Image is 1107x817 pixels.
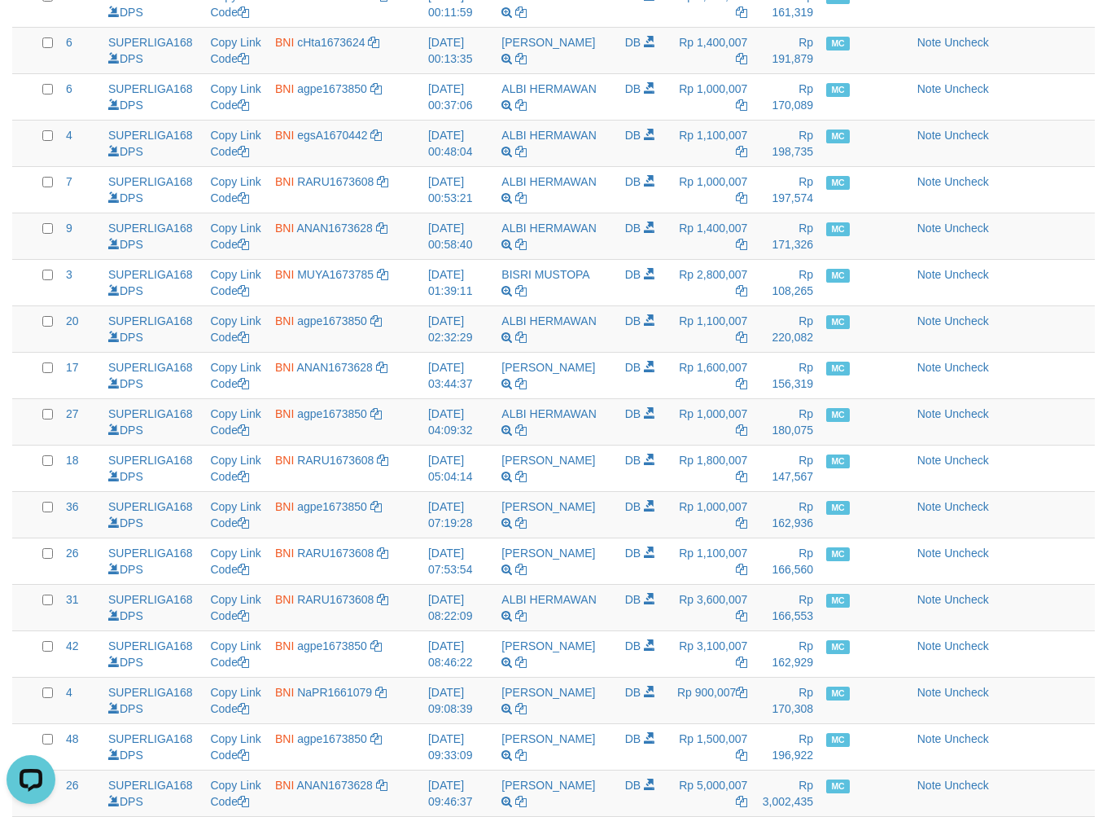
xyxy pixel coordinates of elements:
[422,677,495,723] td: [DATE] 09:08:39
[736,749,747,762] a: Copy Rp 1,500,007 to clipboard
[275,779,294,792] span: BNI
[625,268,641,281] span: DB
[662,445,754,491] td: Rp 1,800,007
[917,639,942,652] a: Note
[66,547,79,560] span: 26
[210,500,260,529] a: Copy Link Code
[422,398,495,445] td: [DATE] 04:09:32
[515,516,527,529] a: Copy INDRA WIJAYA to clipboard
[826,362,850,376] span: Manually Checked by: aafKayli
[662,213,754,259] td: Rp 1,400,007
[754,538,820,584] td: Rp 166,560
[501,454,595,467] a: [PERSON_NAME]
[625,407,641,420] span: DB
[108,36,193,49] a: SUPERLIGA168
[210,547,260,576] a: Copy Link Code
[66,222,72,235] span: 9
[662,166,754,213] td: Rp 1,000,007
[826,594,850,608] span: Manually Checked by: aafMelona
[422,27,495,73] td: [DATE] 00:13:35
[66,129,72,142] span: 4
[736,470,747,483] a: Copy Rp 1,800,007 to clipboard
[754,677,820,723] td: Rp 170,308
[944,129,988,142] a: Uncheck
[501,82,596,95] a: ALBI HERMAWAN
[625,500,641,513] span: DB
[736,424,747,437] a: Copy Rp 1,000,007 to clipboard
[917,779,942,792] a: Note
[944,593,988,606] a: Uncheck
[754,259,820,305] td: Rp 108,265
[108,222,193,235] a: SUPERLIGA168
[736,516,747,529] a: Copy Rp 1,000,007 to clipboard
[501,686,595,699] a: [PERSON_NAME]
[297,175,374,188] a: RARU1673608
[370,129,382,142] a: Copy egsA1670442 to clipboard
[826,455,850,468] span: Manually Checked by: aafKayli
[826,408,850,422] span: Manually Checked by: aafKayli
[662,538,754,584] td: Rp 1,100,007
[754,491,820,538] td: Rp 162,936
[736,238,747,251] a: Copy Rp 1,400,007 to clipboard
[210,361,260,390] a: Copy Link Code
[944,547,988,560] a: Uncheck
[917,732,942,745] a: Note
[275,500,294,513] span: BNI
[66,500,79,513] span: 36
[377,175,388,188] a: Copy RARU1673608 to clipboard
[102,723,204,770] td: DPS
[625,361,641,374] span: DB
[736,795,747,808] a: Copy Rp 5,000,007 to clipboard
[515,145,527,158] a: Copy ALBI HERMAWAN to clipboard
[297,547,374,560] a: RARU1673608
[625,732,641,745] span: DB
[102,166,204,213] td: DPS
[422,770,495,816] td: [DATE] 09:46:37
[662,398,754,445] td: Rp 1,000,007
[275,82,294,95] span: BNI
[515,563,527,576] a: Copy INDRA WIJAYA to clipboard
[944,82,988,95] a: Uncheck
[108,454,193,467] a: SUPERLIGA168
[422,352,495,398] td: [DATE] 03:44:37
[275,314,294,327] span: BNI
[66,36,72,49] span: 6
[422,445,495,491] td: [DATE] 05:04:14
[375,686,387,699] a: Copy NaPR1661079 to clipboard
[376,222,387,235] a: Copy ANAN1673628 to clipboard
[917,361,942,374] a: Note
[102,305,204,352] td: DPS
[102,445,204,491] td: DPS
[102,538,204,584] td: DPS
[736,145,747,158] a: Copy Rp 1,100,007 to clipboard
[944,686,988,699] a: Uncheck
[515,424,527,437] a: Copy ALBI HERMAWAN to clipboard
[210,175,260,204] a: Copy Link Code
[296,779,372,792] a: ANAN1673628
[736,99,747,112] a: Copy Rp 1,000,007 to clipboard
[754,584,820,630] td: Rp 166,553
[108,82,193,95] a: SUPERLIGA168
[515,99,527,112] a: Copy ALBI HERMAWAN to clipboard
[108,268,193,281] a: SUPERLIGA168
[501,407,596,420] a: ALBI HERMAWAN
[736,6,747,19] a: Copy Rp 1,400,007 to clipboard
[625,454,641,467] span: DB
[377,593,388,606] a: Copy RARU1673608 to clipboard
[275,222,294,235] span: BNI
[826,130,850,143] span: Manually Checked by: aafKayli
[736,656,747,669] a: Copy Rp 3,100,007 to clipboard
[210,593,260,622] a: Copy Link Code
[826,780,850,793] span: Manually Checked by: aafmnamm
[754,305,820,352] td: Rp 220,082
[108,639,193,652] a: SUPERLIGA168
[501,129,596,142] a: ALBI HERMAWAN
[370,407,382,420] a: Copy agpe1673850 to clipboard
[826,37,850,51] span: Manually Checked by: aafKayli
[275,732,294,745] span: BNI
[917,593,942,606] a: Note
[754,770,820,816] td: Rp 3,002,435
[662,723,754,770] td: Rp 1,500,007
[515,749,527,762] a: Copy AHMAD FAUZI to clipboard
[501,268,589,281] a: BISRI MUSTOPA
